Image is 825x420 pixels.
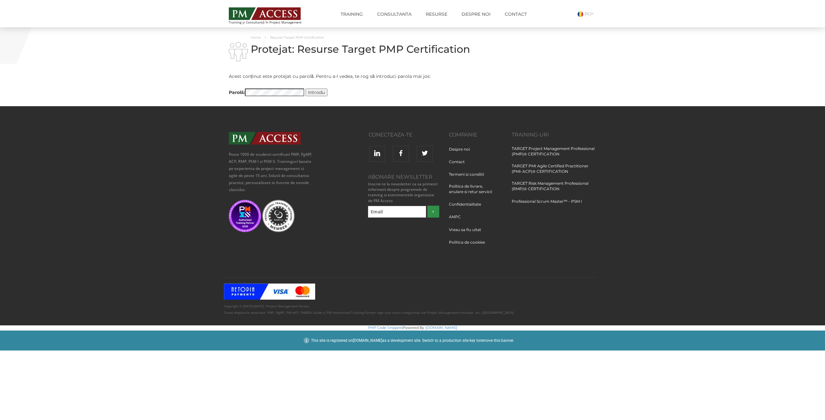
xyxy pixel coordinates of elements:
[245,89,304,96] input: Parolă:
[577,11,596,17] a: RO
[229,200,261,232] img: PMI
[500,8,532,21] a: Contact
[229,42,248,61] img: i-02.png
[449,201,486,213] a: Confidentialitate
[229,5,314,24] a: Training și Consultanță în Project Management
[224,303,601,316] p: Copyright © [DATE]-[DATE]. Project Management Access. Toate drepturile rezervate. PMP, PgMP, PMI-...
[229,89,304,97] label: Parolă:
[229,21,314,24] span: Training și Consultanță în Project Management
[449,159,470,171] a: Contact
[262,200,295,232] img: Scrum
[229,151,314,193] p: Peste 1000 de studenti certificati PMP, PgMP, ACP, RMP, PSM I si PSM II. Traininguri bazate pe ex...
[353,338,382,343] a: [DOMAIN_NAME]
[512,199,582,210] a: Professional Scrum Master™ - PSM I
[449,183,502,201] a: Politica de livrare, anulare si retur servicii
[457,8,495,21] a: Despre noi
[372,8,416,21] a: Consultanta
[512,146,597,163] a: TARGET Project Management Professional (PMP)® CERTIFICATION
[421,8,452,21] a: Resurse
[480,338,513,343] a: remove this banner
[306,89,327,96] input: Introdu
[512,132,597,138] h3: Training-uri
[229,7,301,20] img: PM ACCESS - Echipa traineri si consultanti certificati PMP: Narciss Popescu, Mihai Olaru, Monica ...
[449,132,502,138] h3: Companie
[426,325,457,330] a: [DOMAIN_NAME]
[366,174,439,180] h3: Abonare Newsletter
[251,35,261,40] a: Home
[449,146,475,158] a: Despre noi
[229,43,471,55] h1: Protejat: Resurse Target PMP Certification
[366,181,439,203] small: Inscrie-te la newsletter ca sa primesti informatii despre programele de training si evenimentele ...
[449,227,486,239] a: Vreau sa fiu uitat
[229,72,471,80] p: Acest conținut este protejat cu parolă. Pentru a-l vedea, te rog să introduci parola mai jos:
[270,35,324,40] span: Resurse Target PMP Certification
[229,132,301,145] img: PMAccess
[512,181,597,198] a: TARGET Risk Management Professional (RMP)® CERTIFICATION
[368,206,426,218] input: Email
[323,132,412,138] h3: Conecteaza-te
[449,239,490,251] a: Politica de cookies
[449,214,466,226] a: ANPC
[577,11,583,17] img: Romana
[449,172,489,183] a: Termeni si conditii
[368,325,403,330] a: PHP Code Snippets
[336,8,368,21] a: Training
[512,163,597,181] a: TARGET PMI Agile Certified Practitioner (PMI-ACP)® CERTIFICATION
